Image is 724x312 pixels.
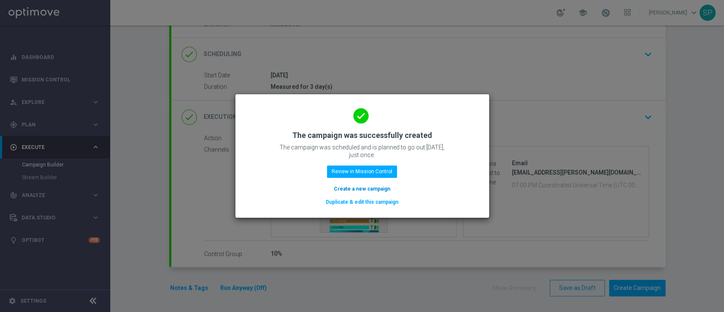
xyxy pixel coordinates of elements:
[333,184,391,194] button: Create a new campaign
[353,108,369,124] i: done
[277,143,447,159] p: The campaign was scheduled and is planned to go out [DATE], just once.
[327,166,397,177] button: Review in Mission Control
[325,197,399,207] button: Duplicate & edit this campaign
[292,130,432,141] h2: The campaign was successfully created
